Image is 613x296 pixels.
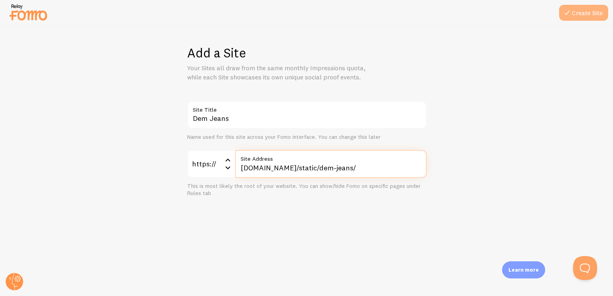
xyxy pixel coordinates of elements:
iframe: Help Scout Beacon - Open [573,256,597,280]
img: fomo-relay-logo-orange.svg [8,2,48,22]
div: This is most likely the root of your website. You can show/hide Fomo on specific pages under Rule... [187,183,427,197]
div: Learn more [502,261,545,278]
p: Learn more [508,266,539,274]
h1: Add a Site [187,45,427,61]
input: myhonestcompany.com [235,150,427,178]
div: Name used for this site across your Fomo interface. You can change this later [187,134,427,141]
p: Your Sites all draw from the same monthly Impressions quota, while each Site showcases its own un... [187,63,379,82]
div: https:// [187,150,235,178]
label: Site Title [187,101,427,114]
label: Site Address [235,150,427,164]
